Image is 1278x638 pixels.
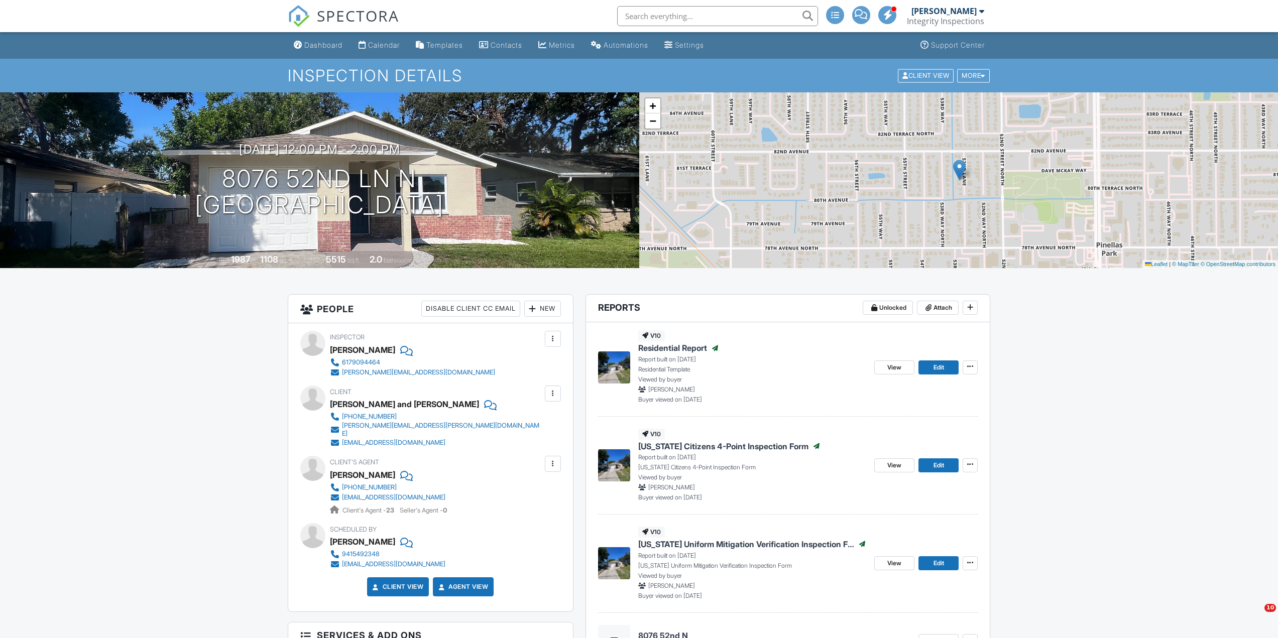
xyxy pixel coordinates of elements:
div: 6179094464 [342,358,380,366]
div: 2.0 [370,254,382,265]
span: Seller's Agent - [400,506,447,514]
div: [PERSON_NAME] [330,342,395,357]
a: [PERSON_NAME][EMAIL_ADDRESS][DOMAIN_NAME] [330,367,495,377]
span: sq.ft. [347,257,360,264]
a: 9415492348 [330,549,445,559]
div: Templates [426,41,463,49]
div: 9415492348 [342,550,380,558]
a: Support Center [916,36,989,55]
div: Contacts [491,41,522,49]
a: © MapTiler [1172,261,1199,267]
span: bathrooms [384,257,412,264]
a: [PHONE_NUMBER] [330,412,542,422]
iframe: Intercom live chat [1244,604,1268,628]
div: Settings [675,41,704,49]
span: 10 [1264,604,1276,612]
div: New [524,301,561,317]
h3: People [288,295,573,323]
span: − [649,114,656,127]
span: | [1169,261,1171,267]
a: Zoom out [645,113,660,129]
a: Templates [412,36,467,55]
strong: 0 [443,506,447,514]
div: [PERSON_NAME][EMAIL_ADDRESS][DOMAIN_NAME] [342,368,495,376]
div: More [957,69,990,82]
div: [EMAIL_ADDRESS][DOMAIN_NAME] [342,560,445,568]
a: Leaflet [1145,261,1168,267]
div: [PERSON_NAME] and [PERSON_NAME] [330,397,479,412]
div: Calendar [368,41,400,49]
div: [EMAIL_ADDRESS][DOMAIN_NAME] [342,439,445,447]
a: © OpenStreetMap contributors [1201,261,1275,267]
span: Scheduled By [330,526,377,533]
input: Search everything... [617,6,818,26]
div: [PERSON_NAME] [911,6,977,16]
h1: Inspection Details [288,67,991,84]
span: Client [330,388,352,396]
a: Settings [660,36,708,55]
div: Integrity Inspections [907,16,984,26]
a: [PERSON_NAME][EMAIL_ADDRESS][PERSON_NAME][DOMAIN_NAME] [330,422,542,438]
a: [EMAIL_ADDRESS][DOMAIN_NAME] [330,492,445,502]
strong: 23 [386,506,394,514]
span: sq. ft. [280,257,294,264]
a: 6179094464 [330,357,495,367]
div: Disable Client CC Email [421,301,520,317]
span: SPECTORA [317,5,399,26]
div: [PHONE_NUMBER] [342,413,397,421]
a: [PERSON_NAME] [330,467,395,482]
div: Metrics [549,41,575,49]
a: SPECTORA [288,14,399,35]
a: Zoom in [645,98,660,113]
div: [EMAIL_ADDRESS][DOMAIN_NAME] [342,493,445,501]
a: Contacts [475,36,526,55]
a: [EMAIL_ADDRESS][DOMAIN_NAME] [330,559,445,569]
a: [EMAIL_ADDRESS][DOMAIN_NAME] [330,438,542,448]
div: Automations [604,41,648,49]
a: Calendar [355,36,404,55]
span: Built [218,257,229,264]
div: 1987 [231,254,251,265]
div: Support Center [931,41,985,49]
a: [PHONE_NUMBER] [330,482,445,492]
div: [PERSON_NAME] [330,534,395,549]
span: Inspector [330,333,365,341]
div: 5515 [326,254,346,265]
img: The Best Home Inspection Software - Spectora [288,5,310,27]
a: Client View [897,71,956,79]
h3: [DATE] 12:00 pm - 2:00 pm [239,143,400,156]
span: Client's Agent - [342,506,396,514]
span: Client's Agent [330,458,379,466]
a: Metrics [534,36,579,55]
div: [PERSON_NAME][EMAIL_ADDRESS][PERSON_NAME][DOMAIN_NAME] [342,422,542,438]
div: 1108 [260,254,278,265]
span: Lot Size [303,257,324,264]
a: Automations (Advanced) [587,36,652,55]
div: Client View [898,69,954,82]
div: Dashboard [304,41,342,49]
div: [PHONE_NUMBER] [342,483,397,491]
a: Dashboard [290,36,346,55]
a: Client View [371,582,424,592]
h1: 8076 52nd Ln N [GEOGRAPHIC_DATA] [195,166,444,219]
img: Marker [953,160,966,180]
span: + [649,99,656,112]
a: Agent View [436,582,488,592]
